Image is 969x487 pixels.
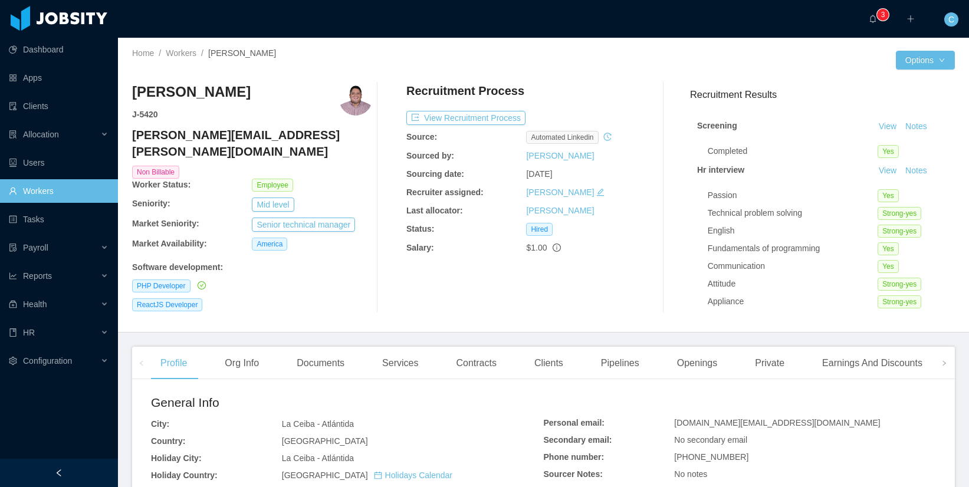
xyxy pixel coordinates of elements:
[406,113,525,123] a: icon: exportView Recruitment Process
[446,347,505,380] div: Contracts
[592,347,649,380] div: Pipelines
[23,328,35,337] span: HR
[697,121,737,130] strong: Screening
[282,419,354,429] span: La Ceiba - Atlántida
[132,83,251,101] h3: [PERSON_NAME]
[151,470,218,480] b: Holiday Country:
[674,418,880,427] span: [DOMAIN_NAME][EMAIL_ADDRESS][DOMAIN_NAME]
[9,208,109,231] a: icon: profileTasks
[252,198,294,212] button: Mid level
[553,244,561,252] span: info-circle
[544,452,605,462] b: Phone number:
[896,51,955,70] button: Optionsicon: down
[132,219,199,228] b: Market Seniority:
[9,94,109,118] a: icon: auditClients
[674,435,747,445] span: No secondary email
[878,225,921,238] span: Strong-yes
[9,272,17,280] i: icon: line-chart
[708,207,878,219] div: Technical problem solving
[406,187,484,197] b: Recruiter assigned:
[875,121,901,131] a: View
[159,48,161,58] span: /
[9,179,109,203] a: icon: userWorkers
[881,9,885,21] p: 3
[166,48,196,58] a: Workers
[132,110,158,119] strong: J- 5420
[878,278,921,291] span: Strong-yes
[526,223,553,236] span: Hired
[406,224,434,233] b: Status:
[869,15,877,23] i: icon: bell
[941,360,947,366] i: icon: right
[878,260,899,273] span: Yes
[708,260,878,272] div: Communication
[878,145,899,158] span: Yes
[252,179,293,192] span: Employee
[406,151,454,160] b: Sourced by:
[525,347,573,380] div: Clients
[674,452,748,462] span: [PHONE_NUMBER]
[690,87,955,102] h3: Recruitment Results
[139,360,144,366] i: icon: left
[132,262,223,272] b: Software development :
[132,298,202,311] span: ReactJS Developer
[287,347,354,380] div: Documents
[282,436,368,446] span: [GEOGRAPHIC_DATA]
[708,295,878,308] div: Appliance
[544,469,603,479] b: Sourcer Notes:
[282,453,354,463] span: La Ceiba - Atlántida
[208,48,276,58] span: [PERSON_NAME]
[9,151,109,175] a: icon: robotUsers
[151,347,196,380] div: Profile
[373,347,428,380] div: Services
[374,471,382,479] i: icon: calendar
[697,165,744,175] strong: Hr interview
[544,435,612,445] b: Secondary email:
[406,111,525,125] button: icon: exportView Recruitment Process
[9,38,109,61] a: icon: pie-chartDashboard
[878,207,921,220] span: Strong-yes
[603,133,612,141] i: icon: history
[596,188,605,196] i: icon: edit
[23,130,59,139] span: Allocation
[526,243,547,252] span: $1.00
[195,281,206,290] a: icon: check-circle
[901,164,932,178] button: Notes
[132,180,190,189] b: Worker Status:
[9,328,17,337] i: icon: book
[406,206,463,215] b: Last allocator:
[151,393,544,412] h2: General Info
[9,244,17,252] i: icon: file-protect
[708,189,878,202] div: Passion
[339,83,372,116] img: 4fa25d10-d99a-11e9-acc6-cf36e6981758_5e46b7525e0d1-400w.png
[877,9,889,21] sup: 3
[215,347,268,380] div: Org Info
[23,356,72,366] span: Configuration
[878,295,921,308] span: Strong-yes
[526,187,594,197] a: [PERSON_NAME]
[198,281,206,289] i: icon: check-circle
[906,15,915,23] i: icon: plus
[9,66,109,90] a: icon: appstoreApps
[132,127,372,160] h4: [PERSON_NAME][EMAIL_ADDRESS][PERSON_NAME][DOMAIN_NAME]
[668,347,727,380] div: Openings
[23,271,52,281] span: Reports
[901,120,932,134] button: Notes
[151,453,202,463] b: Holiday City:
[708,225,878,237] div: English
[406,132,437,142] b: Source:
[708,278,878,290] div: Attitude
[23,243,48,252] span: Payroll
[948,12,954,27] span: C
[875,166,901,175] a: View
[526,169,552,179] span: [DATE]
[813,347,932,380] div: Earnings And Discounts
[406,243,434,252] b: Salary:
[878,242,899,255] span: Yes
[252,238,287,251] span: America
[526,151,594,160] a: [PERSON_NAME]
[23,300,47,309] span: Health
[745,347,794,380] div: Private
[201,48,203,58] span: /
[544,418,605,427] b: Personal email:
